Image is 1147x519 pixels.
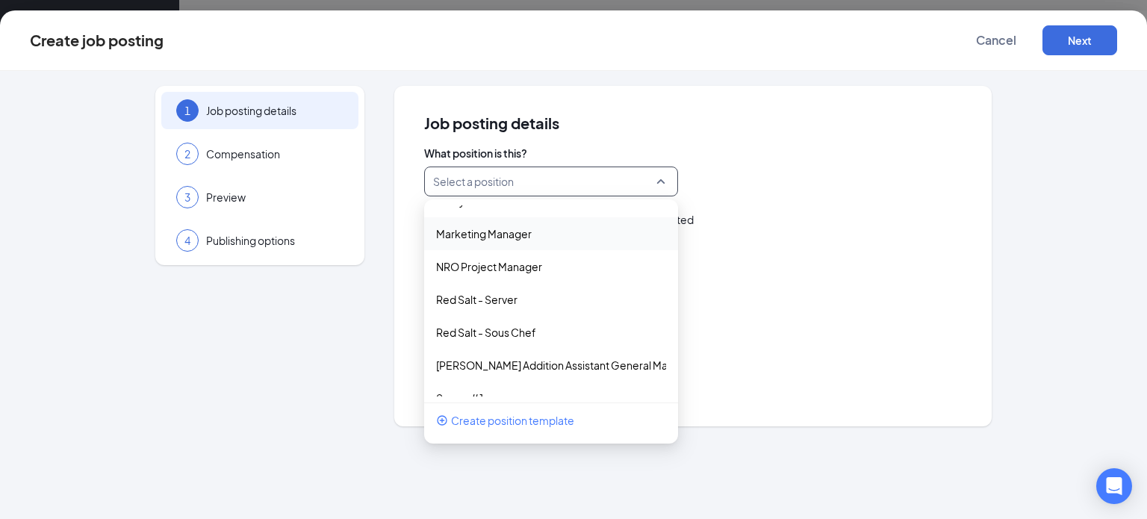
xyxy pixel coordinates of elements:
button: Next [1042,25,1117,55]
span: Job posting details [424,116,962,131]
p: NRO Project Manager [436,259,542,274]
div: Server #1 [436,391,666,405]
div: NRO Project Manager [436,259,666,274]
button: Cancel [959,25,1033,55]
span: Which location are you hiring for? [424,279,962,293]
div: Open Intercom Messenger [1096,468,1132,504]
div: Scotts Addition Assistant General Manager AGM [436,358,666,373]
span: What position is this? [424,146,962,161]
span: 4 [184,233,190,248]
p: [PERSON_NAME] Addition Assistant General Manager AGM [436,358,666,373]
svg: PlusCircle [436,414,448,426]
div: Red Salt - Server [436,292,666,307]
div: Create job posting [30,32,164,49]
span: Compensation [206,146,344,161]
div: Red Salt - Sous Chef [436,325,666,340]
p: Red Salt - Sous Chef [436,325,536,340]
p: Red Salt - Server [436,292,517,307]
span: Create position template [451,412,574,429]
span: 3 [184,190,190,205]
div: Marketing Manager [436,226,666,241]
p: Marketing Manager [436,226,532,241]
span: 2 [184,146,190,161]
span: Cancel [976,33,1016,48]
span: Preview [206,190,344,205]
p: Server #1 [436,391,485,405]
span: Job posting details [206,103,344,118]
span: 1 [184,103,190,118]
span: Publishing options [206,233,344,248]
